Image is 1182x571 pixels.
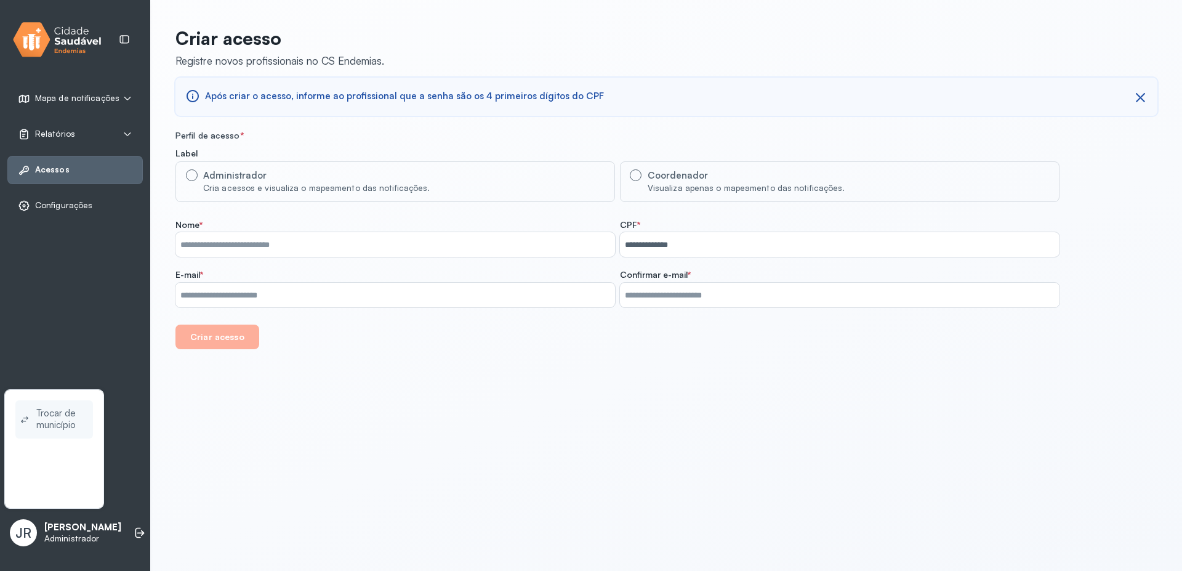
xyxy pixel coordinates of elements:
span: Mapa de notificações [35,93,119,103]
a: Configurações [18,200,132,212]
span: JR [15,525,31,541]
span: E-mail [175,269,203,280]
span: Confirmar e-mail [620,269,691,280]
div: Coordenador [648,169,845,182]
p: Criar acesso [175,27,384,49]
a: Acessos [18,164,132,176]
span: Nome [175,219,203,230]
div: Administrador [203,169,430,182]
div: Registre novos profissionais no CS Endemias. [175,54,384,67]
span: Relatórios [35,129,75,139]
span: CPF [620,219,640,230]
span: Após criar o acesso, informe ao profissional que a senha são os 4 primeiros dígitos do CPF [205,91,604,102]
span: Trocar de município [36,405,88,434]
p: Administrador [44,533,121,544]
div: Perfil de acesso [175,131,1059,141]
div: Cria acessos e visualiza o mapeamento das notificações. [203,182,430,194]
button: Criar acesso [175,325,259,349]
div: Visualiza apenas o mapeamento das notificações. [648,182,845,194]
span: Label [175,148,198,159]
span: Acessos [35,164,70,175]
img: logo.svg [13,20,102,60]
span: Configurações [35,200,92,211]
p: [PERSON_NAME] [44,522,121,533]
